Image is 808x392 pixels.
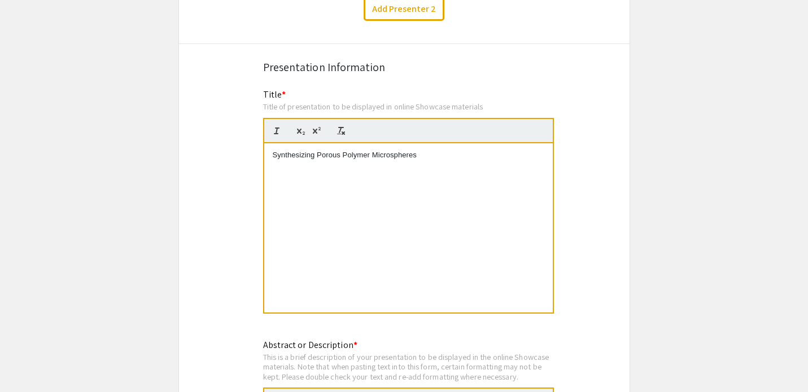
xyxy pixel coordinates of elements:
[8,341,48,384] iframe: Chat
[263,102,554,112] div: Title of presentation to be displayed in online Showcase materials
[263,352,554,382] div: This is a brief description of your presentation to be displayed in the online Showcase materials...
[263,339,357,351] mat-label: Abstract or Description
[263,89,286,100] mat-label: Title
[263,59,545,76] div: Presentation Information
[273,150,544,160] p: Synthesizing Porous Polymer Microspheres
